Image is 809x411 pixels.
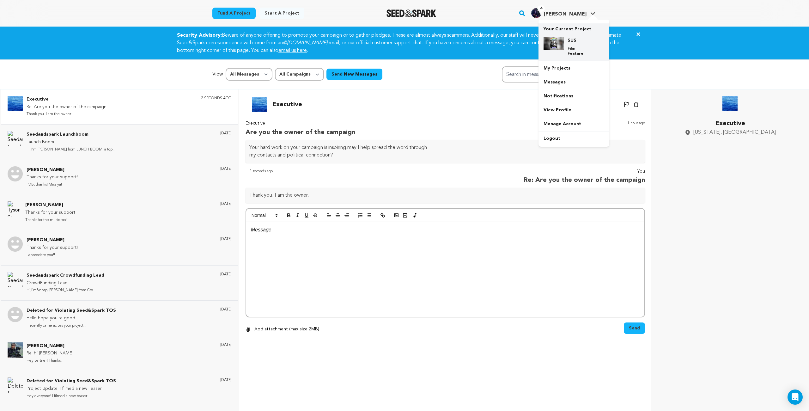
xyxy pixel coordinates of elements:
[8,131,23,146] img: Seedandspark Launchboom Photo
[220,166,232,171] p: [DATE]
[544,37,564,50] img: f8fbf631a19dee81.jpg
[27,357,73,365] p: Hey partner! Thanks.
[27,279,104,287] p: CrowdFunding Lead
[220,377,232,383] p: [DATE]
[246,120,355,127] p: Executive
[278,48,307,53] a: email us here
[544,12,587,17] span: [PERSON_NAME]
[27,244,78,252] p: Thanks for your support!
[27,350,73,357] p: Re: Hi [PERSON_NAME]
[212,8,256,19] a: Fund a project
[25,217,76,224] p: Thanks for the music too!!
[246,127,355,138] p: Are you the owner of the campaign
[27,342,73,350] p: [PERSON_NAME]
[27,315,116,322] p: Hello hope you're good
[386,9,436,17] a: Seed&Spark Homepage
[684,119,776,129] p: Executive
[538,61,609,75] a: My Projects
[788,390,803,405] div: Open Intercom Messenger
[27,131,115,138] p: Seedandspark Launchboom
[627,120,645,138] p: 1 hour ago
[254,326,319,333] p: Add attachment (max size 2MB)
[531,8,587,18] div: Gary S.'s Profile
[249,192,641,199] p: Thank you. I am the owner.
[27,322,116,329] p: I recently came across your project...
[8,377,23,393] img: Deleted for Violating Seed&Spark TOS Photo
[201,96,232,101] p: 2 seconds ago
[27,307,116,315] p: Deleted for Violating Seed&Spark TOS
[27,377,116,385] p: Deleted for Violating Seed&Spark TOS
[538,89,609,103] a: Notifications
[8,342,23,358] img: Faroukh Mistry Photo
[538,103,609,117] a: View Profile
[8,96,23,111] img: Executive Photo
[27,103,106,111] p: Re: Are you the owner of the campaign
[722,96,738,111] img: Executive Photo
[8,307,23,322] img: Deleted for Violating Seed&Spark TOS Photo
[502,66,597,83] input: Search in messages...
[538,75,609,89] a: Messages
[524,168,645,175] p: You
[27,385,116,393] p: Project Update: I filmed a new Teaser
[8,166,23,181] img: Patricia Brown Photo
[220,131,232,136] p: [DATE]
[624,322,645,334] button: Send
[220,272,232,277] p: [DATE]
[272,100,302,110] p: Executive
[27,111,106,118] p: Thank you. I am the owner.
[530,7,597,18] a: Gary S.'s Profile
[252,97,267,112] img: Executive Photo
[568,46,590,56] p: Film Feature
[27,393,116,400] p: Hey everyone! I filmed a new teaser...
[27,236,78,244] p: [PERSON_NAME]
[169,32,640,54] div: Beware of anyone offering to promote your campaign or to gather pledges. These are almost always ...
[524,175,645,185] p: Re: Are you the owner of the campaign
[27,174,78,181] p: Thanks for your support!
[259,8,304,19] a: Start a project
[25,201,76,209] p: [PERSON_NAME]
[249,144,641,151] p: Your hard work on your campaign is inspiring.may I help spread the word through
[568,37,590,44] h4: SUS
[27,272,104,279] p: Seedandspark Crowdfunding Lead
[246,322,319,336] button: Add attachment (max size 2MB)
[27,252,78,259] p: I appreciate you!!
[326,69,382,80] button: Send New Messages
[8,201,21,217] img: Tyson Steve Photo
[249,151,641,159] p: my contacts and political connection?
[8,272,23,287] img: Seedandspark Crowdfunding Lead Photo
[27,166,78,174] p: [PERSON_NAME]
[249,168,273,186] p: 3 seconds ago
[530,7,597,20] span: Gary S.'s Profile
[538,132,609,145] a: Logout
[629,325,640,331] span: Send
[531,8,541,18] img: c1e6696730163382.jpg
[220,201,232,206] p: [DATE]
[693,129,776,136] span: [US_STATE], [GEOGRAPHIC_DATA]
[283,40,327,46] em: @[DOMAIN_NAME]
[27,181,78,188] p: PDB, thanks! Miss ya!
[177,33,222,38] strong: Security Advisory:
[212,71,223,78] p: View
[544,23,604,32] p: Your Current Project
[220,307,232,312] p: [DATE]
[538,117,609,131] a: Manage Account
[27,146,115,153] p: Hi,I’m [PERSON_NAME] from LUNCH BOOM, a top...
[386,9,436,17] img: Seed&Spark Logo Dark Mode
[544,23,604,61] a: Your Current Project SUS Film Feature
[538,5,545,12] span: 4
[27,96,106,103] p: Executive
[220,342,232,347] p: [DATE]
[220,236,232,242] p: [DATE]
[27,287,104,294] p: Hi,I’m&nbsp;[PERSON_NAME] from Cro...
[25,209,76,217] p: Thanks for your support!
[8,236,23,252] img: Danielle Silverman Photo
[27,138,115,146] p: Launch Boom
